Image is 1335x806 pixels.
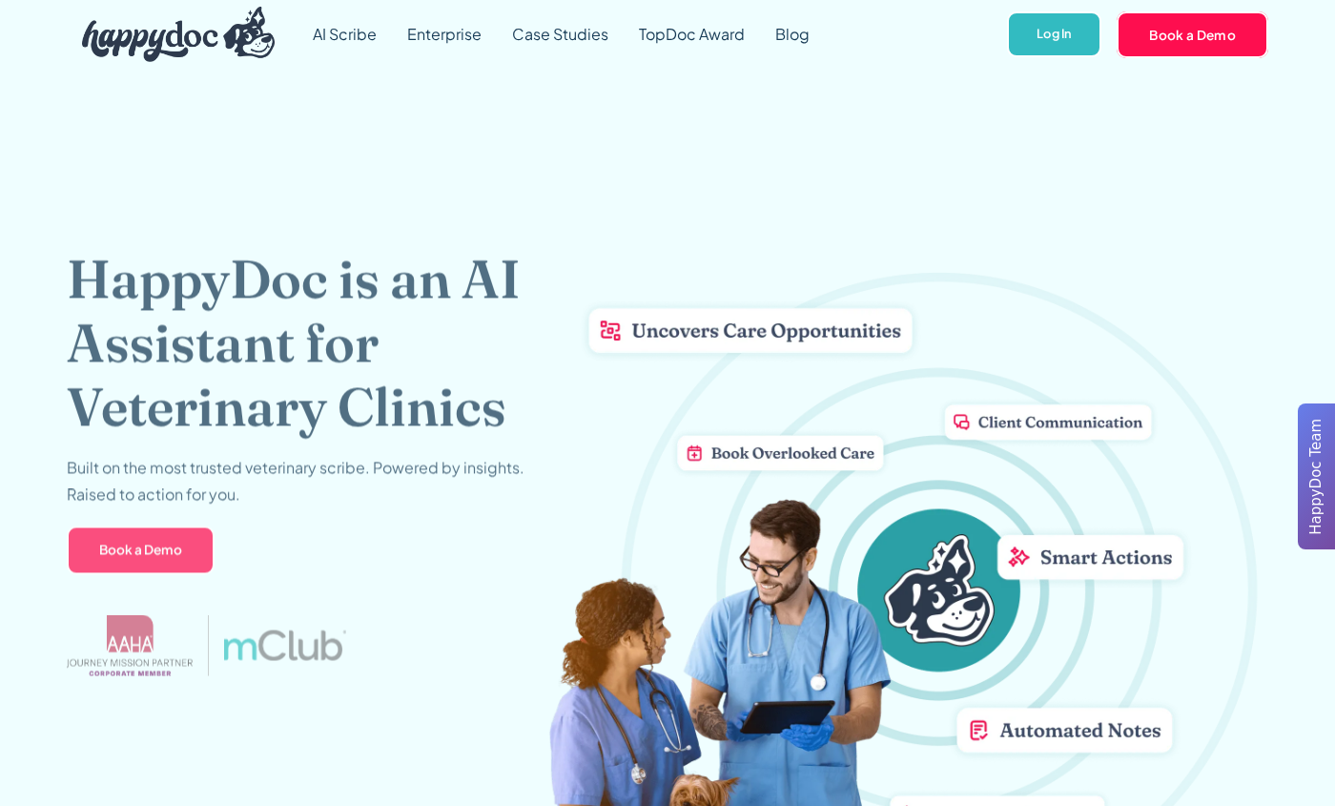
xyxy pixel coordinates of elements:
[67,526,215,575] a: Book a Demo
[67,454,524,507] p: Built on the most trusted veterinary scribe. Powered by insights. Raised to action for you.
[224,630,346,661] img: mclub logo
[1117,11,1268,57] a: Book a Demo
[67,2,275,67] a: home
[67,246,607,439] h1: HappyDoc is an AI Assistant for Veterinary Clinics
[67,615,193,676] img: AAHA Advantage logo
[1007,11,1101,58] a: Log In
[82,7,275,62] img: HappyDoc Logo: A happy dog with his ear up, listening.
